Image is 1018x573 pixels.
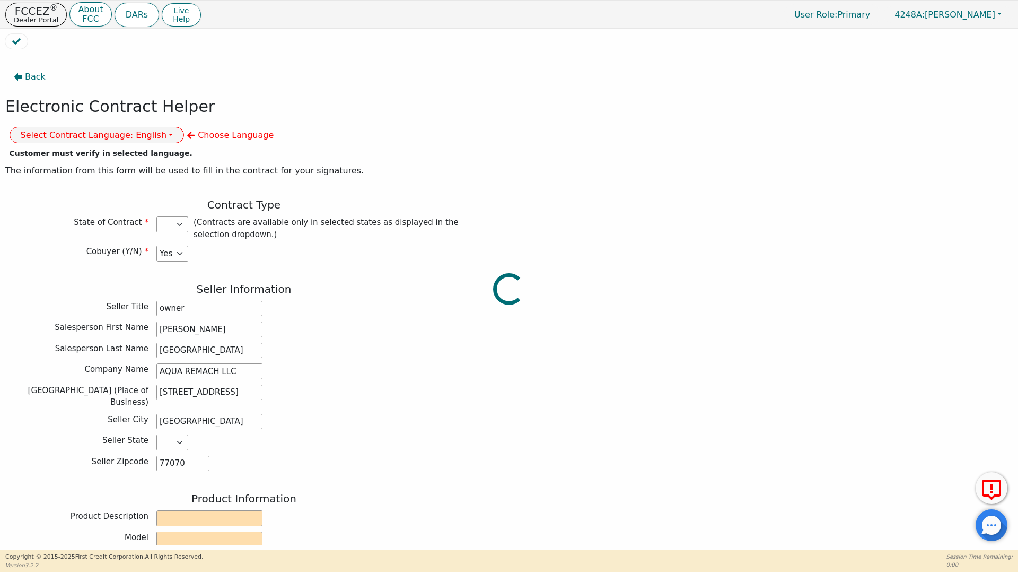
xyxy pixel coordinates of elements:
p: Session Time Remaining: [946,553,1013,561]
p: Version 3.2.2 [5,561,203,569]
p: About [78,5,103,14]
button: FCCEZ®Dealer Portal [5,3,67,27]
span: All Rights Reserved. [145,553,203,560]
button: Report Error to FCC [976,472,1007,504]
p: Dealer Portal [14,16,58,23]
button: 4248A:[PERSON_NAME] [883,6,1013,23]
sup: ® [50,3,58,13]
button: AboutFCC [69,2,111,27]
button: DARs [115,3,159,27]
button: LiveHelp [162,3,201,27]
span: Help [173,15,190,23]
span: [PERSON_NAME] [894,10,995,20]
p: FCC [78,15,103,23]
a: User Role:Primary [784,4,881,25]
p: Primary [784,4,881,25]
span: User Role : [794,10,837,20]
p: Copyright © 2015- 2025 First Credit Corporation. [5,553,203,562]
p: 0:00 [946,561,1013,569]
p: FCCEZ [14,6,58,16]
span: 4248A: [894,10,925,20]
span: Live [173,6,190,15]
